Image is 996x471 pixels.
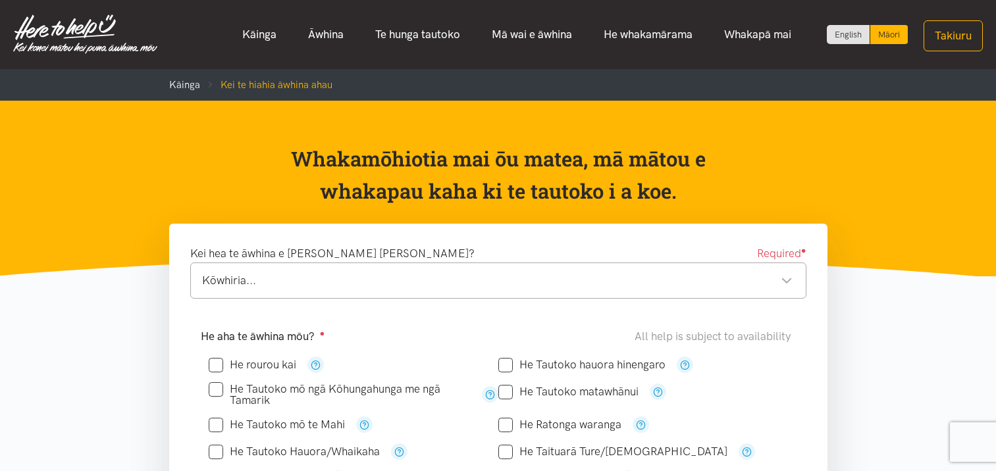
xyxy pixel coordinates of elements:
[498,446,727,457] label: He Taituarā Ture/[DEMOGRAPHIC_DATA]
[200,77,332,93] li: Kei te hiahia āwhina ahau
[209,419,345,430] label: He Tautoko mō te Mahi
[190,245,475,262] label: Kei hea te āwhina e [PERSON_NAME] [PERSON_NAME]?
[476,20,588,49] a: Mā wai e āwhina
[498,386,639,397] label: He Tautoko matawhānui
[209,446,380,457] label: He Tautoko Hauora/Whaikaha
[588,20,708,49] a: He whakamārama
[13,14,157,54] img: Home
[924,20,983,51] button: Takiuru
[708,20,807,49] a: Whakapā mai
[169,79,200,91] a: Kāinga
[236,143,760,208] p: Whakamōhiotia mai ōu matea, mā mātou e whakapau kaha ki te tautoko i a koe.
[320,328,325,338] sup: ●
[498,359,666,370] label: He Tautoko hauora hinengaro
[209,359,296,370] label: He rourou kai
[201,328,325,345] label: He aha te āwhina mōu?
[202,272,793,289] div: Kōwhiria...
[757,245,806,262] span: Required
[359,20,476,49] a: Te hunga tautoko
[292,20,359,49] a: Āwhina
[827,25,908,44] div: Language toggle
[498,419,621,430] label: He Ratonga waranga
[226,20,292,49] a: Kāinga
[870,25,908,44] div: Māori
[827,25,870,44] a: Switch to English
[801,245,806,255] sup: ●
[635,328,796,345] div: All help is subject to availability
